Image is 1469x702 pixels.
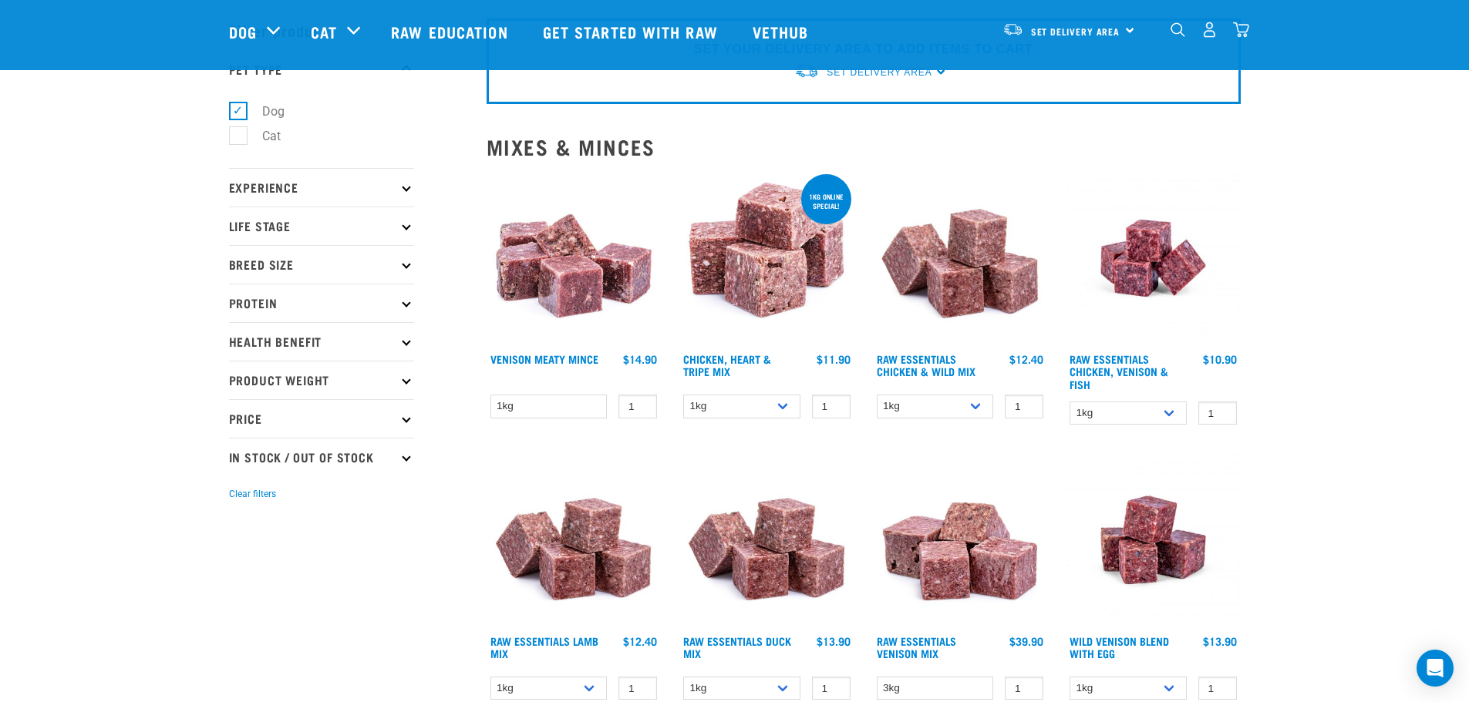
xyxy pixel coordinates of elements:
[1417,650,1454,687] div: Open Intercom Messenger
[623,635,657,647] div: $12.40
[1201,22,1218,38] img: user.png
[1066,452,1241,627] img: Venison Egg 1616
[238,102,291,121] label: Dog
[618,395,657,418] input: 1
[794,63,819,79] img: van-moving.png
[1233,22,1249,38] img: home-icon@2x.png
[827,67,932,78] span: Set Delivery Area
[683,638,791,656] a: Raw Essentials Duck Mix
[812,677,851,700] input: 1
[1009,635,1043,647] div: $39.90
[229,207,414,245] p: Life Stage
[877,638,956,656] a: Raw Essentials Venison Mix
[229,322,414,361] p: Health Benefit
[490,638,598,656] a: Raw Essentials Lamb Mix
[1002,22,1023,36] img: van-moving.png
[311,20,337,43] a: Cat
[1005,395,1043,418] input: 1
[1171,22,1185,37] img: home-icon-1@2x.png
[1203,635,1237,647] div: $13.90
[487,452,662,627] img: ?1041 RE Lamb Mix 01
[817,635,851,647] div: $13.90
[229,399,414,438] p: Price
[229,438,414,476] p: In Stock / Out Of Stock
[1198,401,1237,425] input: 1
[1031,29,1120,34] span: Set Delivery Area
[229,20,257,43] a: Dog
[229,245,414,284] p: Breed Size
[229,284,414,322] p: Protein
[618,677,657,700] input: 1
[679,452,854,627] img: ?1041 RE Lamb Mix 01
[873,171,1048,346] img: Pile Of Cubed Chicken Wild Meat Mix
[873,452,1048,627] img: 1113 RE Venison Mix 01
[1005,677,1043,700] input: 1
[623,353,657,365] div: $14.90
[817,353,851,365] div: $11.90
[229,168,414,207] p: Experience
[737,1,828,62] a: Vethub
[527,1,737,62] a: Get started with Raw
[683,356,771,374] a: Chicken, Heart & Tripe Mix
[1009,353,1043,365] div: $12.40
[487,171,662,346] img: 1117 Venison Meat Mince 01
[1070,356,1168,386] a: Raw Essentials Chicken, Venison & Fish
[1203,353,1237,365] div: $10.90
[490,356,598,361] a: Venison Meaty Mince
[679,171,854,346] img: 1062 Chicken Heart Tripe Mix 01
[877,356,975,374] a: Raw Essentials Chicken & Wild Mix
[487,135,1241,159] h2: Mixes & Minces
[238,126,287,146] label: Cat
[229,361,414,399] p: Product Weight
[1070,638,1169,656] a: Wild Venison Blend with Egg
[1066,171,1241,346] img: Chicken Venison mix 1655
[229,487,276,501] button: Clear filters
[376,1,527,62] a: Raw Education
[812,395,851,418] input: 1
[1198,677,1237,700] input: 1
[801,185,851,217] div: 1kg online special!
